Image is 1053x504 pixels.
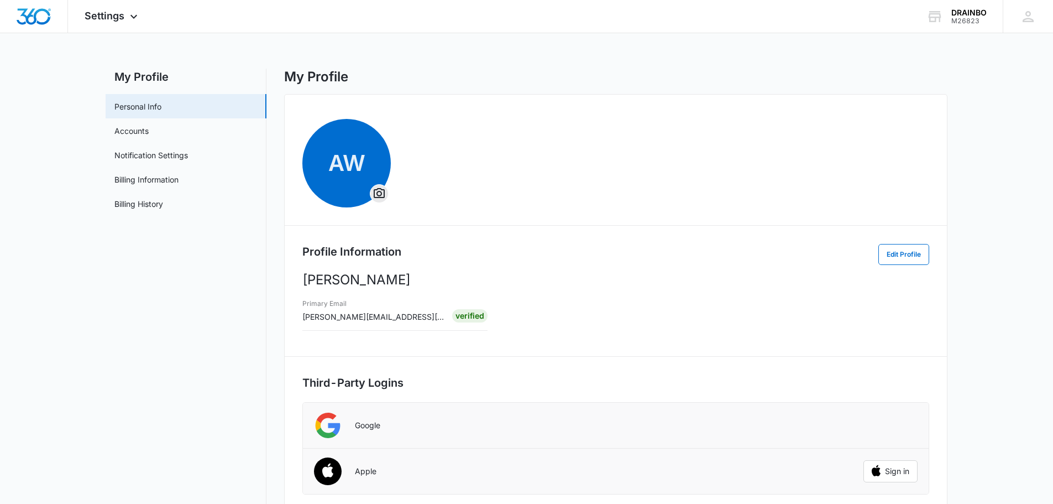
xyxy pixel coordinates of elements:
p: Apple [355,466,376,476]
img: Apple [307,451,349,493]
a: Accounts [114,125,149,137]
span: Settings [85,10,124,22]
a: Billing History [114,198,163,210]
p: Google [355,420,380,430]
img: Google [314,412,342,439]
div: account name [951,8,987,17]
h2: My Profile [106,69,266,85]
button: Sign in [863,460,918,482]
a: Billing Information [114,174,179,185]
h1: My Profile [284,69,348,85]
div: account id [951,17,987,25]
a: Notification Settings [114,149,188,161]
p: [PERSON_NAME] [302,270,929,290]
span: [PERSON_NAME][EMAIL_ADDRESS][DOMAIN_NAME] [302,312,499,321]
iframe: Sign in with Google Button [858,413,923,438]
h2: Third-Party Logins [302,375,929,391]
h2: Profile Information [302,243,401,260]
button: Edit Profile [878,244,929,265]
a: Personal Info [114,101,161,112]
button: Overflow Menu [370,185,388,202]
div: Verified [452,309,488,323]
span: AWOverflow Menu [302,119,391,207]
span: AW [302,119,391,207]
h3: Primary Email [302,299,444,309]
